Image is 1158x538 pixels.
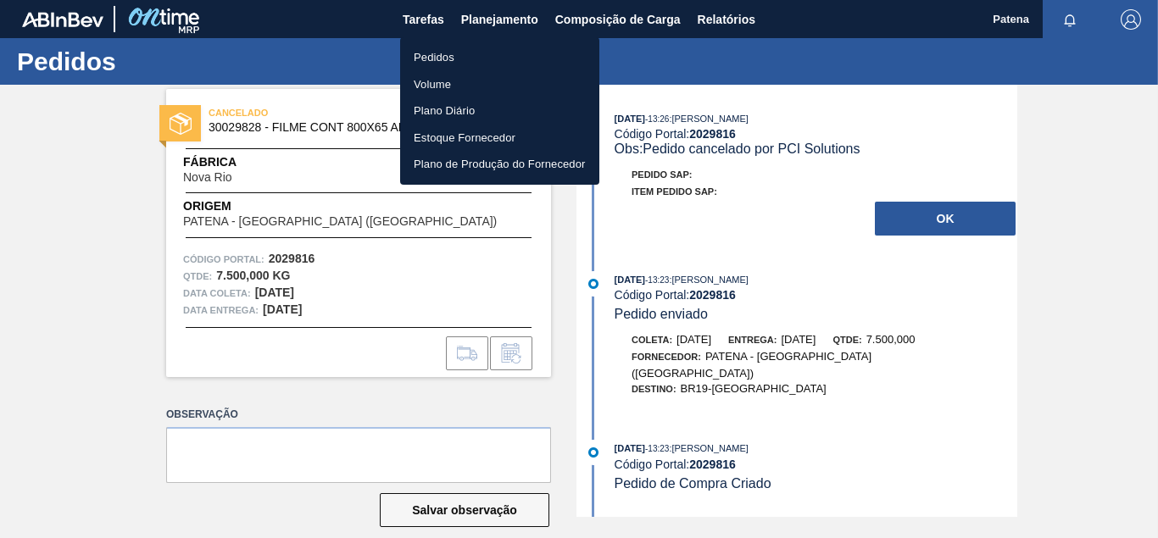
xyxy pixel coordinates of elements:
a: Plano de Produção do Fornecedor [400,151,599,178]
a: Volume [400,71,599,98]
a: Plano Diário [400,97,599,125]
a: Estoque Fornecedor [400,125,599,152]
a: Pedidos [400,44,599,71]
